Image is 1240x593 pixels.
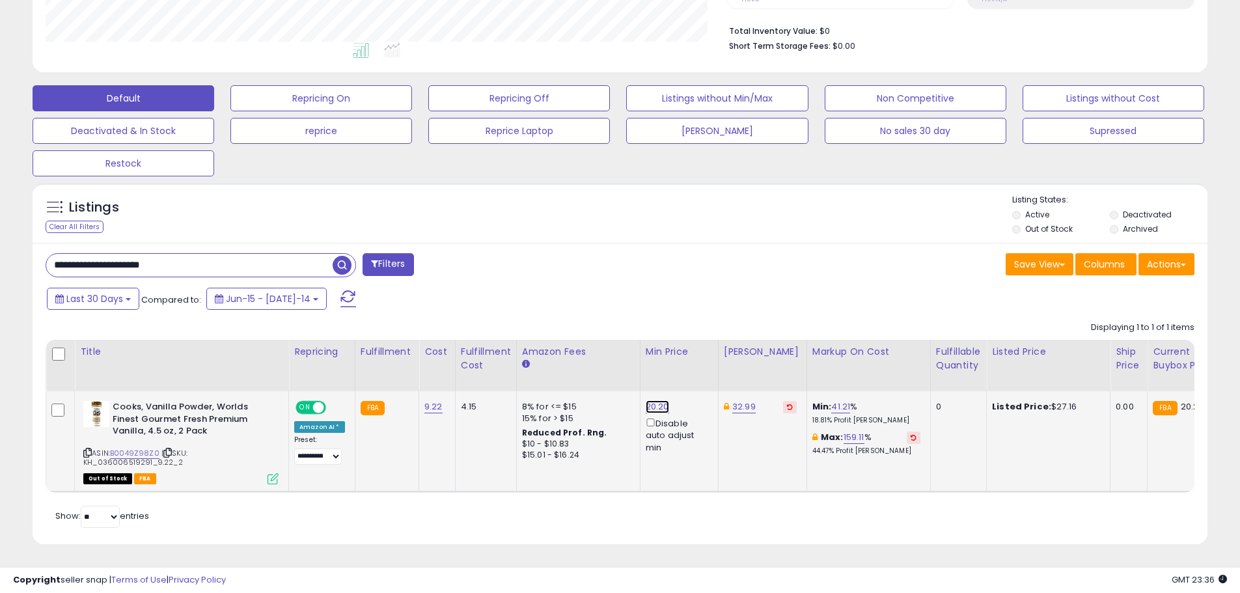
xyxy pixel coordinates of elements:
[825,85,1006,111] button: Non Competitive
[66,292,123,305] span: Last 30 Days
[646,400,669,413] a: 20.20
[294,421,345,433] div: Amazon AI *
[83,401,109,427] img: 41GzsJtGH7L._SL40_.jpg
[1138,253,1194,275] button: Actions
[522,439,630,450] div: $10 - $10.83
[1091,322,1194,334] div: Displaying 1 to 1 of 1 items
[992,400,1051,413] b: Listed Price:
[522,401,630,413] div: 8% for <= $15
[294,345,350,359] div: Repricing
[428,118,610,144] button: Reprice Laptop
[729,22,1185,38] li: $0
[626,118,808,144] button: [PERSON_NAME]
[134,473,156,484] span: FBA
[33,150,214,176] button: Restock
[111,573,167,586] a: Terms of Use
[522,359,530,370] small: Amazon Fees.
[812,432,920,456] div: %
[825,118,1006,144] button: No sales 30 day
[13,574,226,586] div: seller snap | |
[812,345,925,359] div: Markup on Cost
[461,401,506,413] div: 4.15
[83,401,279,483] div: ASIN:
[831,400,850,413] a: 41.21
[1075,253,1137,275] button: Columns
[361,345,413,359] div: Fulfillment
[812,416,920,425] p: 18.81% Profit [PERSON_NAME]
[230,118,412,144] button: reprice
[80,345,283,359] div: Title
[363,253,413,276] button: Filters
[1023,118,1204,144] button: Supressed
[424,345,450,359] div: Cost
[1181,400,1199,413] span: 20.2
[522,427,607,438] b: Reduced Prof. Rng.
[646,416,708,454] div: Disable auto adjust min
[522,450,630,461] div: $15.01 - $16.24
[13,573,61,586] strong: Copyright
[812,401,920,425] div: %
[1084,258,1125,271] span: Columns
[206,288,327,310] button: Jun-15 - [DATE]-14
[626,85,808,111] button: Listings without Min/Max
[141,294,201,306] span: Compared to:
[646,345,713,359] div: Min Price
[806,340,930,391] th: The percentage added to the cost of goods (COGS) that forms the calculator for Min & Max prices.
[33,118,214,144] button: Deactivated & In Stock
[1006,253,1073,275] button: Save View
[69,199,119,217] h5: Listings
[1153,345,1220,372] div: Current Buybox Price
[55,510,149,522] span: Show: entries
[1025,209,1049,220] label: Active
[1123,223,1158,234] label: Archived
[1153,401,1177,415] small: FBA
[424,400,443,413] a: 9.22
[732,400,756,413] a: 32.99
[83,473,132,484] span: All listings that are currently out of stock and unavailable for purchase on Amazon
[230,85,412,111] button: Repricing On
[936,345,981,372] div: Fulfillable Quantity
[46,221,103,233] div: Clear All Filters
[1023,85,1204,111] button: Listings without Cost
[812,447,920,456] p: 44.47% Profit [PERSON_NAME]
[522,345,635,359] div: Amazon Fees
[729,40,831,51] b: Short Term Storage Fees:
[522,413,630,424] div: 15% for > $15
[1116,401,1137,413] div: 0.00
[110,448,159,459] a: B0049Z98Z0
[461,345,511,372] div: Fulfillment Cost
[83,448,187,467] span: | SKU: KH_036006519291_9.22_2
[113,401,271,441] b: Cooks, Vanilla Powder, Worlds Finest Gourmet Fresh Premium Vanilla, 4.5 oz, 2 Pack
[226,292,310,305] span: Jun-15 - [DATE]-14
[428,85,610,111] button: Repricing Off
[33,85,214,111] button: Default
[1116,345,1142,372] div: Ship Price
[324,402,345,413] span: OFF
[844,431,864,444] a: 159.11
[812,400,832,413] b: Min:
[1012,194,1207,206] p: Listing States:
[729,25,818,36] b: Total Inventory Value:
[1123,209,1172,220] label: Deactivated
[169,573,226,586] a: Privacy Policy
[821,431,844,443] b: Max:
[297,402,313,413] span: ON
[47,288,139,310] button: Last 30 Days
[833,40,855,52] span: $0.00
[1025,223,1073,234] label: Out of Stock
[936,401,976,413] div: 0
[294,435,345,465] div: Preset:
[992,345,1105,359] div: Listed Price
[361,401,385,415] small: FBA
[1172,573,1227,586] span: 2025-08-14 23:36 GMT
[992,401,1100,413] div: $27.16
[724,345,801,359] div: [PERSON_NAME]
